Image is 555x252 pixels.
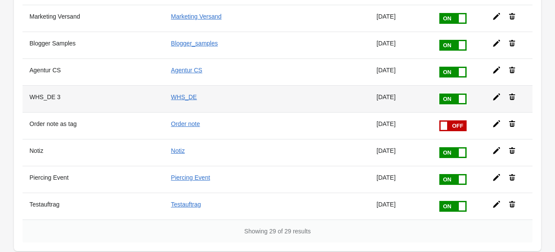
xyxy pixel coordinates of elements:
[370,32,432,58] td: [DATE]
[23,112,164,139] th: Order note as tag
[370,166,432,193] td: [DATE]
[171,13,222,20] a: Marketing Versand
[171,201,201,208] a: Testauftrag
[23,166,164,193] th: Piercing Event
[23,85,164,112] th: WHS_DE 3
[23,5,164,32] th: Marketing Versand
[171,40,218,47] a: Blogger_samples
[370,193,432,220] td: [DATE]
[23,193,164,220] th: Testauftrag
[171,120,200,127] a: Order note
[23,139,164,166] th: Notiz
[370,112,432,139] td: [DATE]
[23,220,532,242] div: Showing 29 of 29 results
[171,147,185,154] a: Notiz
[370,58,432,85] td: [DATE]
[370,5,432,32] td: [DATE]
[23,58,164,85] th: Agentur CS
[370,139,432,166] td: [DATE]
[171,174,210,181] a: Piercing Event
[171,67,202,74] a: Agentur CS
[370,85,432,112] td: [DATE]
[23,32,164,58] th: Blogger Samples
[171,94,197,100] a: WHS_DE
